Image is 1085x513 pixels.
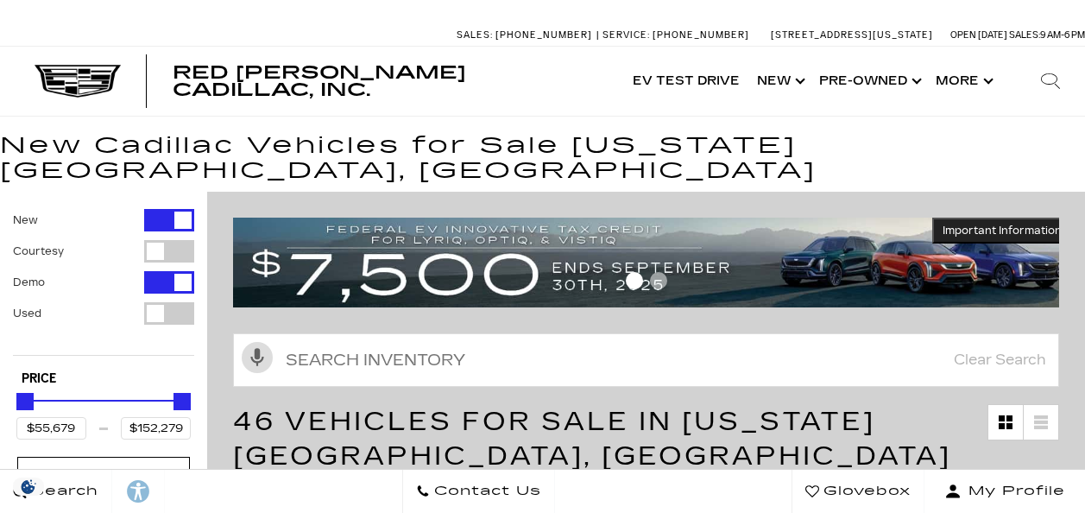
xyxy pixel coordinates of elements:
section: Click to Open Cookie Consent Modal [9,478,48,496]
button: Important Information [932,218,1072,244]
a: [STREET_ADDRESS][US_STATE] [771,29,933,41]
input: Minimum [16,417,86,440]
span: [PHONE_NUMBER] [653,29,749,41]
div: Maximum Price [173,393,191,410]
span: Sales: [457,29,493,41]
span: Go to slide 2 [650,272,667,289]
span: Search [27,479,98,503]
span: Go to slide 1 [626,272,643,289]
a: EV Test Drive [624,47,748,116]
div: Minimum Price [16,393,34,410]
span: Open [DATE] [950,29,1007,41]
button: Open user profile menu [924,470,1085,513]
span: My Profile [962,479,1065,503]
div: Price [16,387,191,440]
span: Sales: [1009,29,1040,41]
svg: Click to toggle on voice search [242,342,273,373]
h5: Price [22,371,186,387]
a: New [748,47,811,116]
div: ModelModel [17,457,190,503]
button: More [927,47,999,116]
a: Red [PERSON_NAME] Cadillac, Inc. [173,64,607,98]
img: Cadillac Dark Logo with Cadillac White Text [35,65,121,98]
a: Pre-Owned [811,47,927,116]
span: Important Information [943,224,1062,237]
span: 9 AM-6 PM [1040,29,1085,41]
span: Red [PERSON_NAME] Cadillac, Inc. [173,62,466,100]
img: Opt-Out Icon [9,478,48,496]
div: Filter by Vehicle Type [13,209,194,355]
label: Demo [13,274,45,291]
label: New [13,212,38,229]
label: Used [13,305,41,322]
img: vrp-tax-ending-august-version [233,218,1072,307]
a: Contact Us [402,470,555,513]
label: Courtesy [13,243,64,260]
span: Contact Us [430,479,541,503]
a: Service: [PHONE_NUMBER] [596,30,754,40]
input: Search Inventory [233,333,1059,387]
span: Glovebox [819,479,911,503]
span: 46 Vehicles for Sale in [US_STATE][GEOGRAPHIC_DATA], [GEOGRAPHIC_DATA] [233,406,951,472]
span: Service: [602,29,650,41]
input: Maximum [121,417,191,440]
a: Glovebox [792,470,924,513]
a: Sales: [PHONE_NUMBER] [457,30,596,40]
span: [PHONE_NUMBER] [495,29,592,41]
